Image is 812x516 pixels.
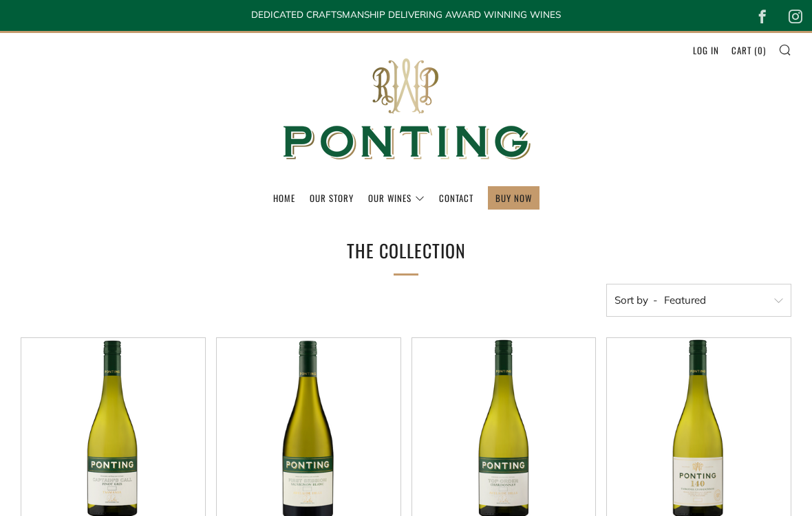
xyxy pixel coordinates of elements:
[368,187,425,209] a: Our Wines
[731,39,766,61] a: Cart (0)
[693,39,719,61] a: Log in
[273,187,295,209] a: Home
[213,235,599,267] h1: The Collection
[495,187,532,209] a: BUY NOW
[268,33,544,186] img: Ponting Wines
[758,43,763,57] span: 0
[310,187,354,209] a: Our Story
[439,187,473,209] a: Contact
